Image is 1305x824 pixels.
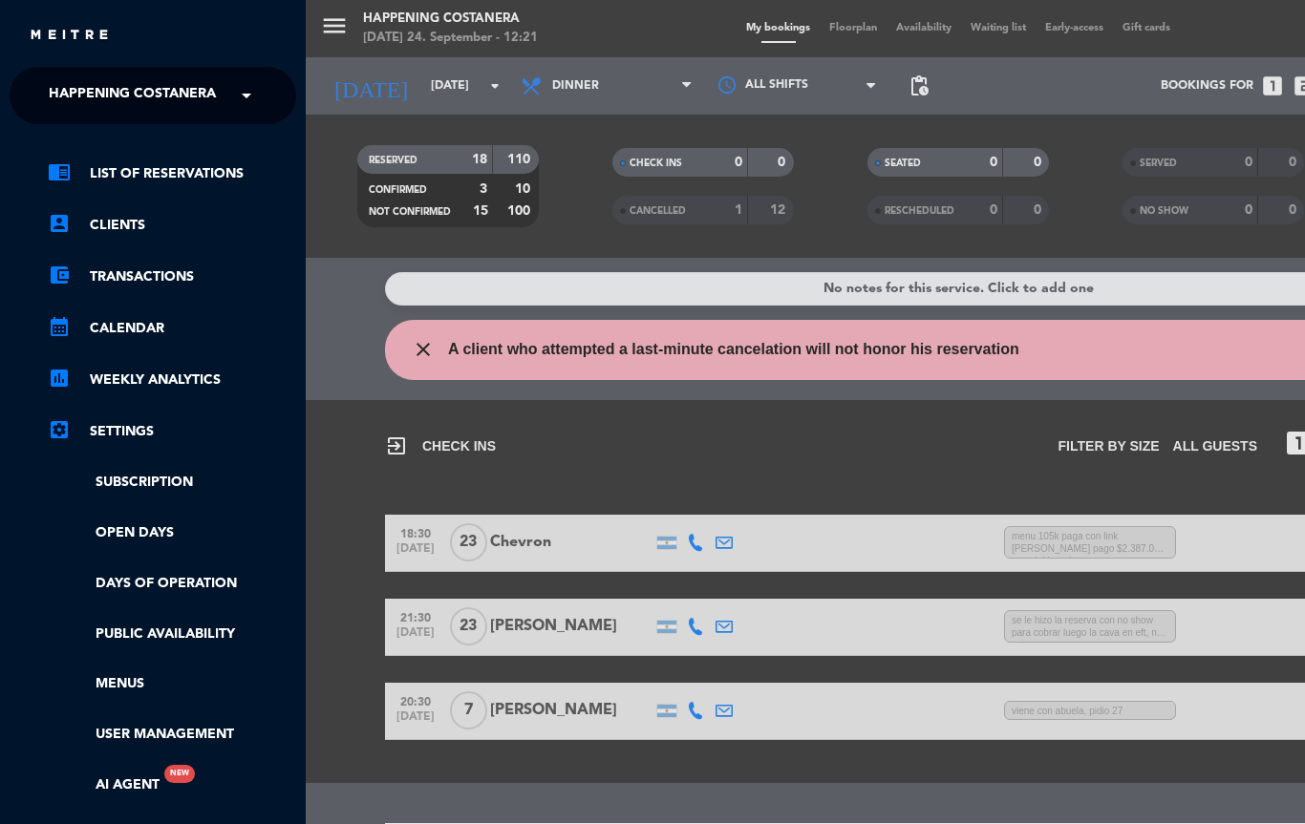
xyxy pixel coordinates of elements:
a: AI AgentNew [48,774,160,796]
div: New [164,765,195,783]
a: User Management [48,724,296,746]
a: account_boxClients [48,214,296,237]
i: chrome_reader_mode [48,160,71,183]
a: Menus [48,673,296,695]
i: calendar_month [48,315,71,338]
span: Happening Costanera [49,75,216,116]
i: settings_applications [48,418,71,441]
a: chrome_reader_modeList of Reservations [48,162,296,185]
a: calendar_monthCalendar [48,317,296,340]
a: Public availability [48,623,296,645]
a: assessmentWeekly Analytics [48,369,296,391]
a: Days of operation [48,573,296,595]
i: account_box [48,212,71,235]
i: assessment [48,367,71,390]
i: account_balance_wallet [48,264,71,286]
a: Settings [48,420,296,443]
a: account_balance_walletTransactions [48,265,296,288]
a: Subscription [48,472,296,494]
a: Open Days [48,522,296,544]
img: MEITRE [29,29,110,43]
